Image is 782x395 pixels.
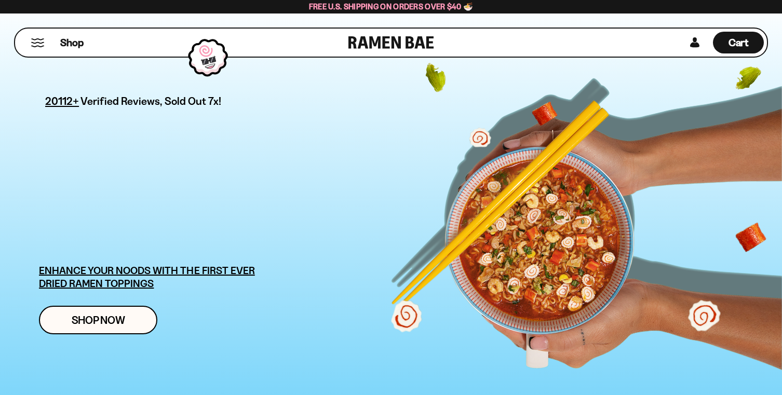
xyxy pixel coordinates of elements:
span: Cart [729,36,749,49]
a: Cart [713,29,764,57]
span: Free U.S. Shipping on Orders over $40 🍜 [309,2,474,11]
span: Shop Now [72,315,125,325]
span: 20112+ [45,93,79,109]
button: Mobile Menu Trigger [31,38,45,47]
span: Shop [60,36,84,50]
span: Verified Reviews, Sold Out 7x! [80,94,221,107]
a: Shop [60,32,84,53]
a: Shop Now [39,306,157,334]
